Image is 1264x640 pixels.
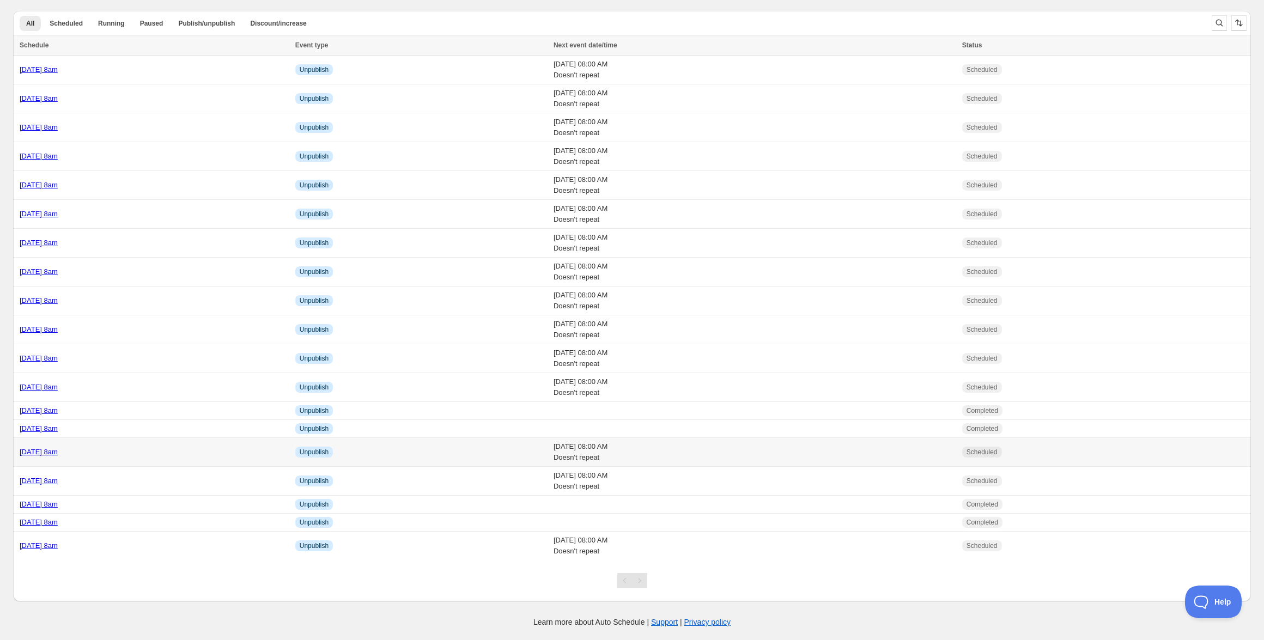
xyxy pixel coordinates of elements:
span: Unpublish [300,518,329,527]
span: Scheduled [967,325,998,334]
span: Unpublish [300,181,329,190]
span: Unpublish [300,152,329,161]
a: Support [651,618,678,626]
a: [DATE] 8am [20,123,58,131]
span: Scheduled [967,239,998,247]
a: [DATE] 8am [20,94,58,102]
td: [DATE] 08:00 AM Doesn't repeat [550,200,959,229]
span: Unpublish [300,239,329,247]
span: Scheduled [50,19,83,28]
td: [DATE] 08:00 AM Doesn't repeat [550,467,959,496]
td: [DATE] 08:00 AM Doesn't repeat [550,258,959,287]
td: [DATE] 08:00 AM Doesn't repeat [550,229,959,258]
a: [DATE] 8am [20,267,58,276]
span: Unpublish [300,267,329,276]
button: Sort the results [1231,15,1247,31]
a: [DATE] 8am [20,500,58,508]
span: Scheduled [967,448,998,456]
a: [DATE] 8am [20,325,58,333]
span: Running [98,19,125,28]
td: [DATE] 08:00 AM Doesn't repeat [550,84,959,113]
a: [DATE] 8am [20,354,58,362]
iframe: Toggle Customer Support [1185,586,1242,618]
span: Completed [967,500,998,509]
td: [DATE] 08:00 AM Doesn't repeat [550,287,959,315]
td: [DATE] 08:00 AM Doesn't repeat [550,171,959,200]
span: Unpublish [300,424,329,433]
a: [DATE] 8am [20,518,58,526]
span: Publish/unpublish [178,19,235,28]
p: Learn more about Auto Schedule | | [533,617,731,627]
nav: Pagination [617,573,647,588]
span: Event type [295,41,329,49]
td: [DATE] 08:00 AM Doesn't repeat [550,373,959,402]
span: Scheduled [967,267,998,276]
span: Scheduled [967,210,998,218]
span: All [26,19,34,28]
span: Scheduled [967,94,998,103]
a: Privacy policy [684,618,731,626]
span: Completed [967,518,998,527]
td: [DATE] 08:00 AM Doesn't repeat [550,113,959,142]
a: [DATE] 8am [20,448,58,456]
span: Discount/increase [250,19,306,28]
a: [DATE] 8am [20,383,58,391]
span: Unpublish [300,477,329,485]
td: [DATE] 08:00 AM Doesn't repeat [550,315,959,344]
span: Scheduled [967,181,998,190]
span: Unpublish [300,383,329,392]
a: [DATE] 8am [20,477,58,485]
span: Schedule [20,41,48,49]
span: Unpublish [300,65,329,74]
button: Search and filter results [1212,15,1227,31]
span: Completed [967,406,998,415]
td: [DATE] 08:00 AM Doesn't repeat [550,344,959,373]
a: [DATE] 8am [20,541,58,550]
span: Unpublish [300,500,329,509]
span: Scheduled [967,123,998,132]
span: Completed [967,424,998,433]
span: Unpublish [300,541,329,550]
span: Scheduled [967,383,998,392]
span: Scheduled [967,477,998,485]
span: Unpublish [300,325,329,334]
a: [DATE] 8am [20,239,58,247]
span: Paused [140,19,163,28]
a: [DATE] 8am [20,210,58,218]
a: [DATE] 8am [20,296,58,304]
span: Unpublish [300,448,329,456]
span: Unpublish [300,296,329,305]
a: [DATE] 8am [20,65,58,74]
span: Next event date/time [554,41,617,49]
span: Scheduled [967,152,998,161]
span: Scheduled [967,354,998,363]
a: [DATE] 8am [20,152,58,160]
span: Scheduled [967,296,998,305]
td: [DATE] 08:00 AM Doesn't repeat [550,142,959,171]
span: Unpublish [300,406,329,415]
td: [DATE] 08:00 AM Doesn't repeat [550,532,959,560]
span: Unpublish [300,354,329,363]
span: Unpublish [300,210,329,218]
td: [DATE] 08:00 AM Doesn't repeat [550,438,959,467]
span: Unpublish [300,123,329,132]
a: [DATE] 8am [20,424,58,432]
td: [DATE] 08:00 AM Doesn't repeat [550,56,959,84]
a: [DATE] 8am [20,406,58,415]
a: [DATE] 8am [20,181,58,189]
span: Unpublish [300,94,329,103]
span: Scheduled [967,65,998,74]
span: Status [962,41,982,49]
span: Scheduled [967,541,998,550]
